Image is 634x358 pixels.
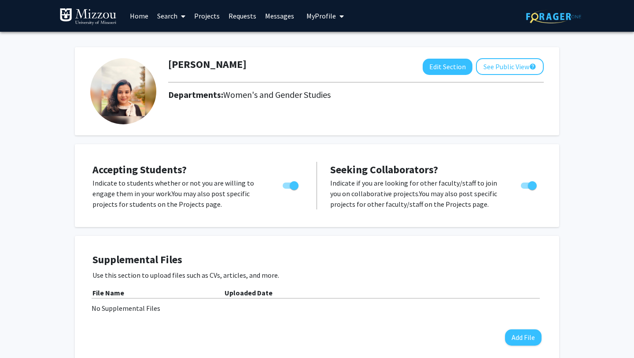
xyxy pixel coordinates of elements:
p: Indicate if you are looking for other faculty/staff to join you on collaborative projects. You ma... [330,178,504,209]
img: Profile Picture [90,58,156,124]
h4: Supplemental Files [92,254,542,266]
h1: [PERSON_NAME] [168,58,247,71]
button: Add File [505,329,542,346]
b: Uploaded Date [225,288,273,297]
a: Search [153,0,190,31]
button: Edit Section [423,59,472,75]
button: See Public View [476,58,544,75]
div: Toggle [279,178,303,191]
p: Use this section to upload files such as CVs, articles, and more. [92,270,542,280]
mat-icon: help [529,61,536,72]
a: Requests [224,0,261,31]
p: Indicate to students whether or not you are willing to engage them in your work. You may also pos... [92,178,266,209]
a: Messages [261,0,299,31]
b: File Name [92,288,124,297]
span: My Profile [306,11,336,20]
div: No Supplemental Files [92,303,542,313]
img: ForagerOne Logo [526,10,581,23]
a: Projects [190,0,224,31]
div: Toggle [517,178,542,191]
iframe: Chat [7,318,37,351]
h2: Departments: [162,89,550,100]
span: Women's and Gender Studies [223,89,331,100]
img: University of Missouri Logo [59,8,117,26]
a: Home [125,0,153,31]
span: Seeking Collaborators? [330,163,438,176]
span: Accepting Students? [92,163,187,176]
